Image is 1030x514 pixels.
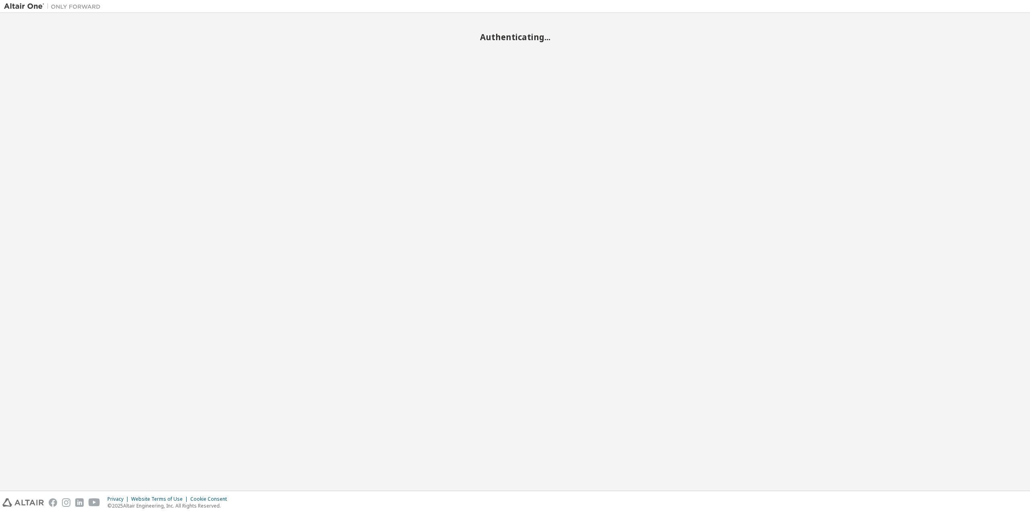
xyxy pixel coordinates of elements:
h2: Authenticating... [4,32,1026,42]
div: Cookie Consent [190,496,232,502]
div: Website Terms of Use [131,496,190,502]
img: youtube.svg [89,498,100,507]
img: Altair One [4,2,105,10]
img: altair_logo.svg [2,498,44,507]
p: © 2025 Altair Engineering, Inc. All Rights Reserved. [107,502,232,509]
img: instagram.svg [62,498,70,507]
div: Privacy [107,496,131,502]
img: facebook.svg [49,498,57,507]
img: linkedin.svg [75,498,84,507]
